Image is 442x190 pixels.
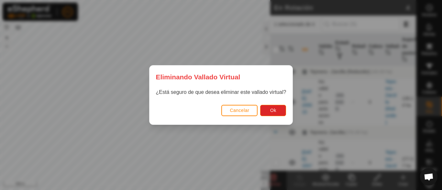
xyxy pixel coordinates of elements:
[156,72,240,82] span: Eliminando Vallado Virtual
[420,168,437,185] div: Chat abierto
[221,105,258,116] button: Cancelar
[260,105,286,116] button: Ok
[270,108,276,113] span: Ok
[156,88,286,96] p: ¿Está seguro de que desea eliminar este vallado virtual?
[230,108,249,113] span: Cancelar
